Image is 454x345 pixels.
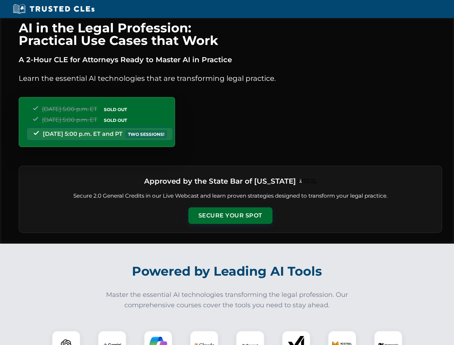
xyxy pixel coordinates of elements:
[19,54,442,65] p: A 2-Hour CLE for Attorneys Ready to Master AI in Practice
[101,116,129,124] span: SOLD OUT
[11,4,97,14] img: Trusted CLEs
[28,192,433,200] p: Secure 2.0 General Credits in our Live Webcast and learn proven strategies designed to transform ...
[299,179,317,184] img: Logo
[42,106,97,112] span: [DATE] 5:00 p.m. ET
[19,22,442,47] h1: AI in the Legal Profession: Practical Use Cases that Work
[188,207,272,224] button: Secure Your Spot
[28,259,426,284] h2: Powered by Leading AI Tools
[101,290,353,310] p: Master the essential AI technologies transforming the legal profession. Our comprehensive courses...
[144,175,296,188] h3: Approved by the State Bar of [US_STATE]
[19,73,442,84] p: Learn the essential AI technologies that are transforming legal practice.
[42,116,97,123] span: [DATE] 5:00 p.m. ET
[101,106,129,113] span: SOLD OUT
